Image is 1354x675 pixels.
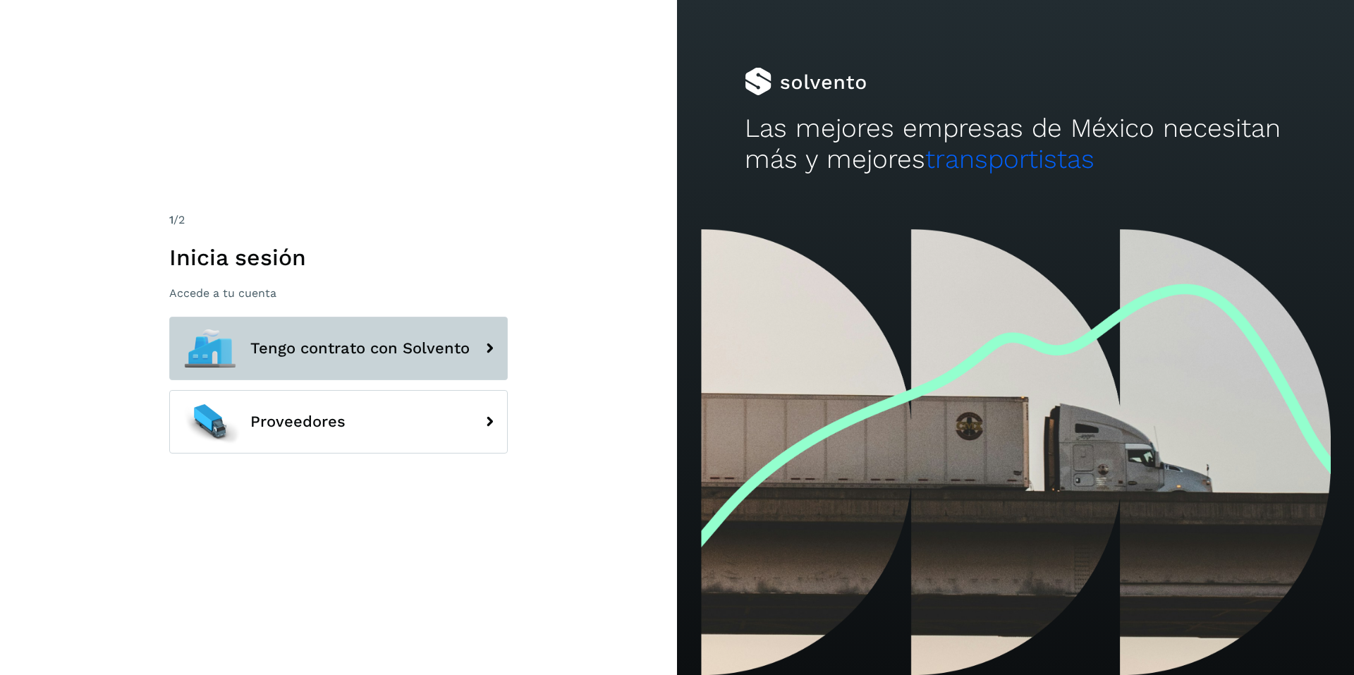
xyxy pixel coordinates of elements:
span: transportistas [925,144,1094,174]
span: Tengo contrato con Solvento [250,340,470,357]
button: Tengo contrato con Solvento [169,317,508,380]
h2: Las mejores empresas de México necesitan más y mejores [745,113,1286,176]
p: Accede a tu cuenta [169,286,508,300]
button: Proveedores [169,390,508,454]
span: 1 [169,213,173,226]
span: Proveedores [250,413,346,430]
div: /2 [169,212,508,229]
h1: Inicia sesión [169,244,508,271]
